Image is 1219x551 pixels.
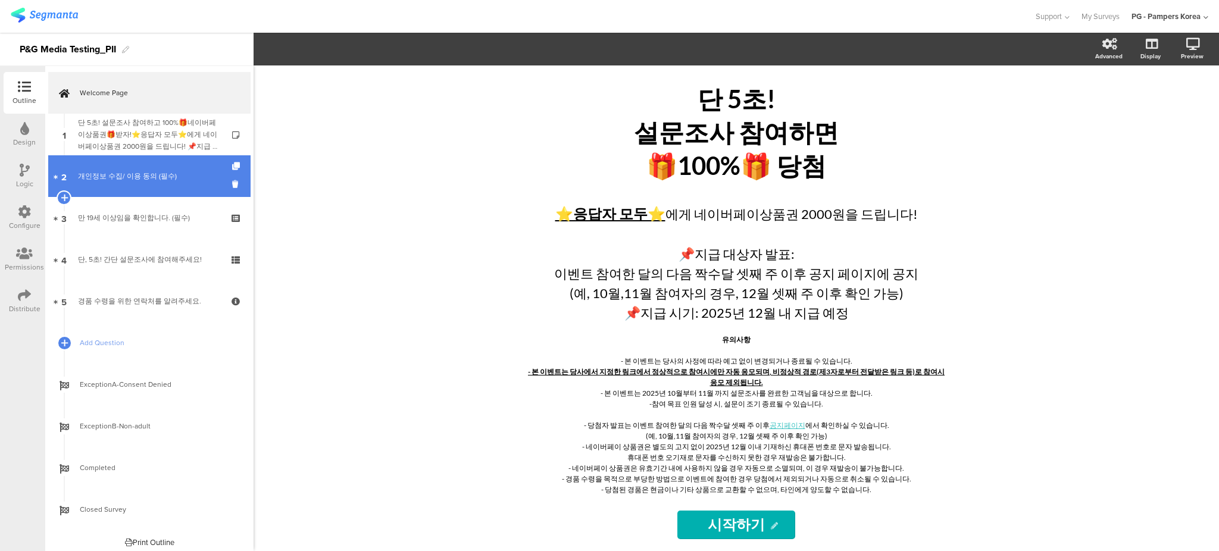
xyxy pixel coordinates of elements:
[528,420,945,431] p: - 당첨자 발표는 이벤트 참여한 달의 다음 짝수달 셋째 주 이후 에서 확인하실 수 있습니다.
[125,537,174,548] div: Print Outline
[528,484,945,495] p: - 당첨된 경품은 현금이나 기타 상품으로 교환할 수 없으며, 타인에게 양도할 수 없습니다.
[528,399,945,409] p: -참여 목표 인원 달성 시, 설문이 조기 종료될 수 있습니다.
[528,283,945,303] p: (예, 10월,11월 참여자의 경우, 12월 셋째 주 이후 확인 가능)
[1132,11,1201,22] div: PG - Pampers Korea
[78,253,220,265] div: 단, 5초! 간단 설문조사에 참여해주세요!
[528,388,945,399] p: - 본 이벤트는 2025년 10월부터 11월 까지 설문조사를 완료한 고객님을 대상으로 합니다.
[528,367,945,387] u: - 본 이벤트는 당사에서 지정한 링크에서 정상적으로 참여시에만 자동 응모되며, 비정상적 경로(제3자로부터 전달받은 링크 등)로 참여시 응모 제외됩니다.
[677,511,795,539] input: Start
[78,295,220,307] div: 경품 수령을 위한 연락처를 알려주세요.
[722,335,751,344] strong: 유의사항
[78,117,220,152] div: 단 5초! 설문조사 참여하고 100%🎁네이버페이상품권🎁받자!⭐응답자 모두⭐에게 네이버페이상품권 2000원을 드립니다! 📌지급 대상자 발표: 이벤트 참여한 달의 다음 짝수달 셋...
[48,280,251,322] a: 5 경품 수령을 위한 연락처를 알려주세요.
[48,405,251,447] a: ExceptionB-Non-adult
[80,378,232,390] span: ExceptionA-Consent Denied
[555,205,665,222] u: ⭐응답자 모두⭐
[80,503,232,515] span: Closed Survey
[62,128,66,141] span: 1
[48,364,251,405] a: ExceptionA-Consent Denied
[9,220,40,231] div: Configure
[48,447,251,489] a: Completed
[80,462,232,474] span: Completed
[48,155,251,197] a: 2 개인정보 수집/ 이용 동의 (필수)
[48,72,251,114] a: Welcome Page
[516,117,957,150] p: 설문조사 참여하면
[61,170,67,183] span: 2
[48,239,251,280] a: 4 단, 5초! 간단 설문조사에 참여해주세요!
[78,170,220,182] div: 개인정보 수집/ 이용 동의 (필수)
[528,203,945,224] p: 에게 네이버페이상품권 2000원을 드립니다!
[80,420,232,432] span: ExceptionB-Non-adult
[61,253,67,266] span: 4
[528,442,945,452] p: - 네이버페이 상품권은 별도의 고지 없이 2025년 12월 이내 기재하신 휴대폰 번호로 문자 발송됩니다.
[1181,52,1204,61] div: Preview
[528,264,945,283] p: 이벤트 참여한 달의 다음 짝수달 셋째 주 이후 공지 페이지에 공지
[78,212,220,224] div: 만 19세 이상임을 확인합니다. (필수)
[528,463,945,474] p: - 네이버페이 상품권은 유효기간 내에 사용하지 않을 경우 자동으로 소멸되며, 이 경우 재발송이 불가능합니다.
[528,452,945,463] p: 휴대폰 번호 오기재로 문자를 수신하지 못한 경우 재발송은 불가합니다.
[5,262,44,273] div: Permissions
[516,150,957,183] p: 🎁100%🎁 당첨
[61,211,67,224] span: 3
[528,244,945,264] p: 📌지급 대상자 발표:
[528,474,945,484] p: - 경품 수령을 목적으로 부당한 방법으로 이벤트에 참여한 경우 당첨에서 제외되거나 자동으로 취소될 수 있습니다.
[1036,11,1062,22] span: Support
[1140,52,1161,61] div: Display
[80,87,232,99] span: Welcome Page
[770,421,805,430] a: 공지페이지
[528,303,945,323] p: 📌지급 시기: 2025년 12월 내 지급 예정
[12,95,36,106] div: Outline
[528,431,945,442] p: (예, 10월,11월 참여자의 경우, 12월 셋째 주 이후 확인 가능)
[232,179,242,190] i: Delete
[516,83,957,117] p: 단 5초!
[232,162,242,170] i: Duplicate
[61,295,67,308] span: 5
[11,8,78,23] img: segmanta logo
[80,337,232,349] span: Add Question
[1095,52,1123,61] div: Advanced
[48,114,251,155] a: 1 단 5초! 설문조사 참여하고 100%🎁네이버페이상품권🎁받자!⭐응답자 모두⭐에게 네이버페이상품권 2000원을 드립니다! 📌지급 대상자 발표: 이벤트 참여한 달의 다음 짝수달...
[48,197,251,239] a: 3 만 19세 이상임을 확인합니다. (필수)
[9,303,40,314] div: Distribute
[20,40,116,59] div: P&G Media Testing_PII
[528,356,945,367] p: - 본 이벤트는 당사의 사정에 따라 예고 없이 변경되거나 종료될 수 있습니다.
[13,137,36,148] div: Design
[16,179,33,189] div: Logic
[48,489,251,530] a: Closed Survey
